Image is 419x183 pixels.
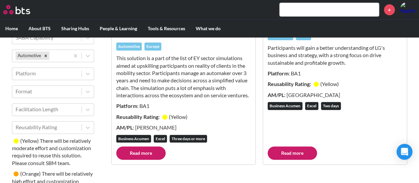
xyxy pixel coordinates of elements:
[144,43,161,50] div: Europe
[305,102,318,110] div: Excel
[400,2,416,18] img: Naphinya Rassamitat
[268,70,402,77] p: : BA1
[23,20,56,37] label: About BTS
[116,102,251,110] p: : BA1
[20,170,41,177] small: ( Orange )
[268,92,284,98] strong: AM/PL
[170,135,207,143] div: Three days or more
[384,4,395,15] a: +
[116,54,251,99] p: This solution is a part of the list of EY sector simulations aimed at upskilling participants on ...
[42,51,49,60] div: Remove Automotive
[16,51,42,60] div: Automotive
[268,81,312,87] strong: Reusability Rating:
[142,20,190,37] label: Tools & Resources
[116,114,161,120] strong: Reusability Rating:
[268,44,402,66] p: Participants will gain a better understanding of LG's business and strategy, with a strong focus ...
[20,137,39,144] small: ( Yellow )
[268,102,302,110] div: Business Acumen
[116,103,137,109] strong: Platform
[190,20,226,37] label: What we do
[268,146,317,160] a: Read more
[116,124,251,131] p: : [PERSON_NAME]
[268,70,288,76] strong: Platform
[12,137,91,166] small: There will be relatively moderate effort and customization required to reuse this solution. Pleas...
[268,91,402,99] p: : [GEOGRAPHIC_DATA]
[116,124,133,131] strong: AM/PL
[56,20,94,37] label: Sharing Hubs
[320,81,339,87] small: ( Yellow )
[396,144,412,160] div: Open Intercom Messenger
[400,2,416,18] a: Profile
[3,5,30,14] img: BTS Logo
[321,102,341,110] div: Two days
[116,135,151,143] div: Business Acumen
[116,146,166,160] a: Read more
[154,135,167,143] div: Excel
[169,114,187,120] small: ( Yellow )
[3,5,42,14] a: Go home
[94,20,142,37] label: People & Learning
[116,43,142,50] div: Automotive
